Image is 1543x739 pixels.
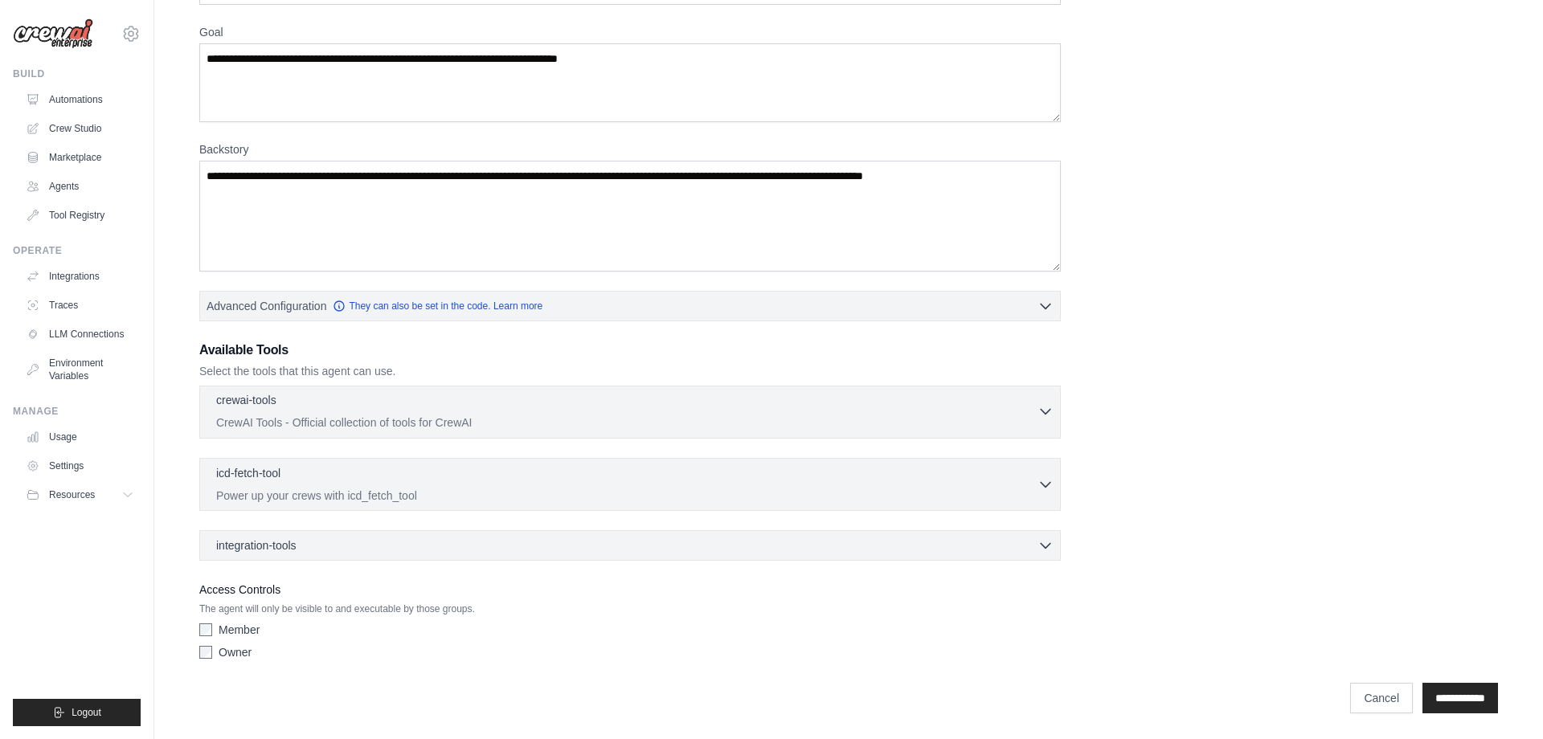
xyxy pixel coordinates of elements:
a: Automations [19,87,141,112]
a: LLM Connections [19,321,141,347]
label: Access Controls [199,580,1061,599]
label: Backstory [199,141,1061,157]
p: Power up your crews with icd_fetch_tool [216,488,1038,504]
a: Tool Registry [19,202,141,228]
p: CrewAI Tools - Official collection of tools for CrewAI [216,414,1038,431]
span: integration-tools [216,537,297,553]
p: Select the tools that this agent can use. [199,363,1061,379]
a: Usage [19,424,141,450]
button: crewai-tools CrewAI Tools - Official collection of tools for CrewAI [207,392,1054,431]
div: Operate [13,244,141,257]
a: Cancel [1350,683,1413,713]
button: Advanced Configuration They can also be set in the code. Learn more [200,292,1060,321]
div: Build [13,67,141,80]
a: Crew Studio [19,116,141,141]
span: Advanced Configuration [207,298,326,314]
p: The agent will only be visible to and executable by those groups. [199,602,1061,615]
label: Owner [219,644,252,660]
img: Logo [13,18,93,49]
h3: Available Tools [199,341,1061,360]
p: crewai-tools [216,392,276,408]
a: Settings [19,453,141,479]
button: icd-fetch-tool Power up your crews with icd_fetch_tool [207,465,1054,504]
p: icd-fetch-tool [216,465,280,481]
a: Integrations [19,263,141,289]
span: Resources [49,488,95,501]
a: Environment Variables [19,350,141,389]
a: Marketplace [19,145,141,170]
a: They can also be set in the code. Learn more [333,300,542,312]
button: integration-tools [207,537,1054,553]
button: Logout [13,699,141,726]
label: Member [219,622,260,638]
label: Goal [199,24,1061,40]
a: Traces [19,292,141,318]
button: Resources [19,482,141,508]
a: Agents [19,174,141,199]
span: Logout [72,706,101,719]
div: Manage [13,405,141,418]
